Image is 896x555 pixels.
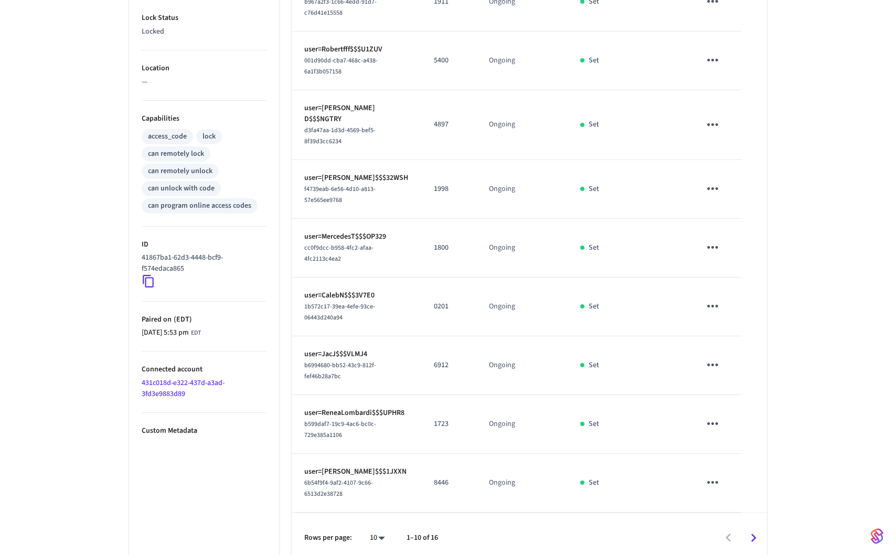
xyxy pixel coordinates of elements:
[304,243,374,263] span: cc0f9dcc-b958-4fc2-afaa-4fc2113c4ea2
[304,302,375,322] span: 1b572c17-39ea-4efe-93ce-06443d240a94
[142,239,266,250] p: ID
[476,219,568,277] td: Ongoing
[142,378,225,399] a: 431c018d-e322-437d-a3ad-3fd3e9883d89
[172,314,192,325] span: ( EDT )
[434,360,464,371] p: 6912
[476,277,568,336] td: Ongoing
[148,166,212,177] div: can remotely unlock
[142,327,201,338] div: America/New_York
[148,131,187,142] div: access_code
[434,242,464,253] p: 1800
[304,466,409,477] p: user=[PERSON_NAME]$$$1JXXN
[304,361,376,381] span: b6994680-bb52-43c9-812f-fef46b28a7bc
[148,183,215,194] div: can unlock with code
[304,126,376,146] span: d3fa47aa-1d3d-4569-bef5-8f39d3cc6234
[304,532,352,543] p: Rows per page:
[434,301,464,312] p: 0201
[304,290,409,301] p: user=CalebN$$$3V7E0
[407,532,438,543] p: 1–10 of 16
[589,242,599,253] p: Set
[304,478,373,498] span: 6b54f9f4-9af2-4107-9c66-6513d2e38728
[142,26,266,37] p: Locked
[148,148,204,159] div: can remotely lock
[434,184,464,195] p: 1998
[304,420,376,440] span: b599daf7-19c9-4ac6-bc0c-729e385a1106
[589,184,599,195] p: Set
[142,13,266,24] p: Lock Status
[589,301,599,312] p: Set
[304,349,409,360] p: user=JacJ$$$VLMJ4
[589,419,599,430] p: Set
[434,477,464,488] p: 8446
[589,360,599,371] p: Set
[304,185,376,205] span: f4739eab-6e56-4d10-a813-57e565ee9768
[142,364,266,375] p: Connected account
[304,231,409,242] p: user=MercedesT$$$OP329
[434,119,464,130] p: 4897
[202,131,216,142] div: lock
[476,160,568,219] td: Ongoing
[142,327,189,338] span: [DATE] 5:53 pm
[741,526,766,550] button: Go to next page
[304,44,409,55] p: user=Robertfff$$$U1ZUV
[476,395,568,454] td: Ongoing
[365,530,390,546] div: 10
[142,113,266,124] p: Capabilities
[148,200,251,211] div: can program online access codes
[434,55,464,66] p: 5400
[589,477,599,488] p: Set
[142,77,266,88] p: —
[476,31,568,90] td: Ongoing
[434,419,464,430] p: 1723
[142,314,266,325] p: Paired on
[142,252,262,274] p: 41867ba1-62d3-4448-bcf9-f574edaca865
[871,528,883,545] img: SeamLogoGradient.69752ec5.svg
[304,173,409,184] p: user=[PERSON_NAME]$$$32WSH
[476,336,568,395] td: Ongoing
[304,56,378,76] span: 001d90dd-cba7-468c-a438-6a1f3b057158
[589,55,599,66] p: Set
[304,103,409,125] p: user=[PERSON_NAME] D$$$NGTRY
[476,454,568,513] td: Ongoing
[191,328,201,338] span: EDT
[142,63,266,74] p: Location
[476,90,568,160] td: Ongoing
[589,119,599,130] p: Set
[142,425,266,436] p: Custom Metadata
[304,408,409,419] p: user=ReneaLombardi$$$UPHR8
